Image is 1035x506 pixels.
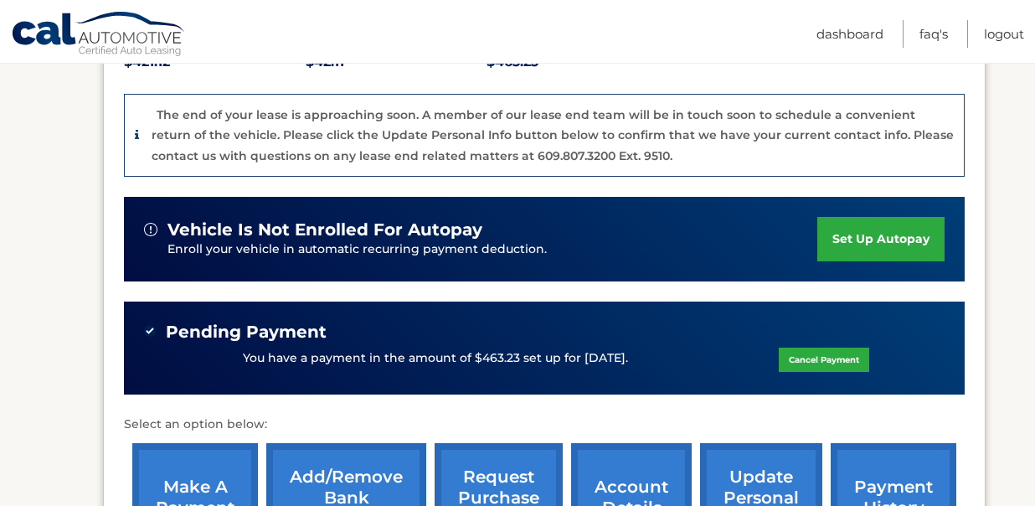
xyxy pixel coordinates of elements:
[243,349,628,368] p: You have a payment in the amount of $463.23 set up for [DATE].
[124,415,965,435] p: Select an option below:
[144,325,156,337] img: check-green.svg
[11,11,187,59] a: Cal Automotive
[919,20,948,48] a: FAQ's
[167,240,817,259] p: Enroll your vehicle in automatic recurring payment deduction.
[167,219,482,240] span: vehicle is not enrolled for autopay
[166,322,327,343] span: Pending Payment
[816,20,883,48] a: Dashboard
[817,217,945,261] a: set up autopay
[152,107,954,163] p: The end of your lease is approaching soon. A member of our lease end team will be in touch soon t...
[984,20,1024,48] a: Logout
[144,223,157,236] img: alert-white.svg
[779,348,869,372] a: Cancel Payment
